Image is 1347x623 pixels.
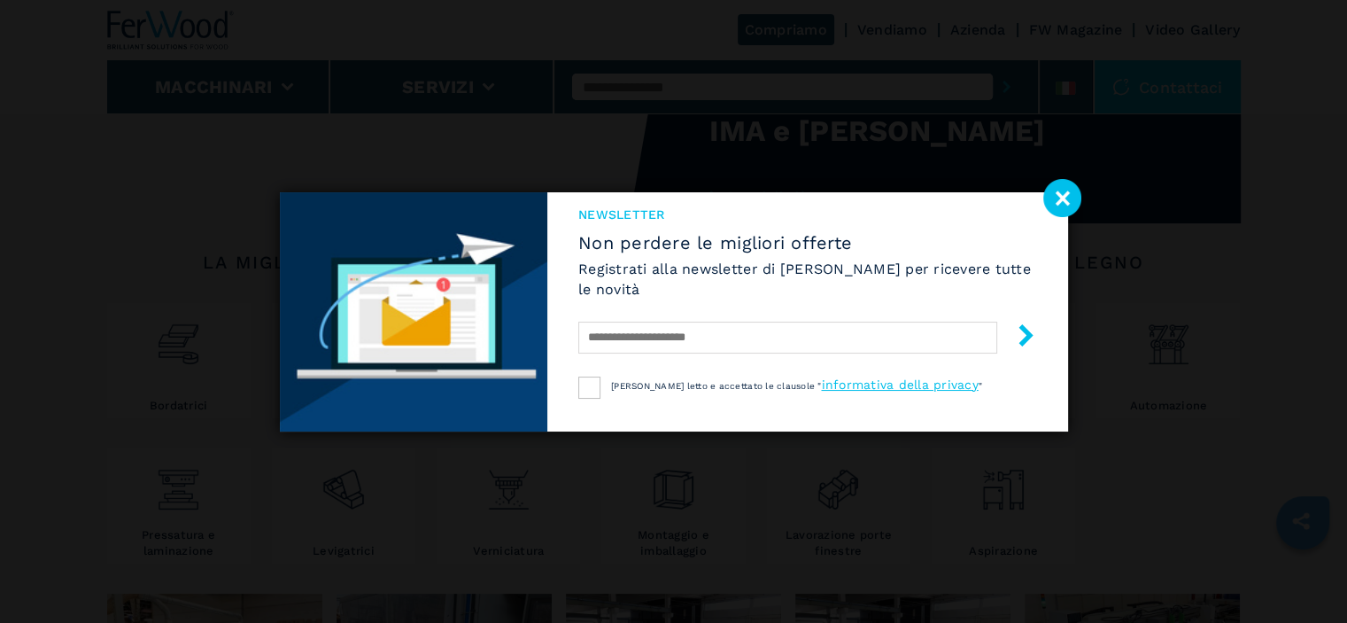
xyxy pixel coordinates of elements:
img: Newsletter image [280,192,548,432]
h6: Registrati alla newsletter di [PERSON_NAME] per ricevere tutte le novità [578,259,1036,300]
span: NEWSLETTER [578,206,1036,223]
span: " [979,381,982,391]
a: informativa della privacy [821,378,978,392]
span: [PERSON_NAME] letto e accettato le clausole " [611,381,821,391]
span: Non perdere le migliori offerte [578,232,1036,253]
button: submit-button [997,317,1037,359]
